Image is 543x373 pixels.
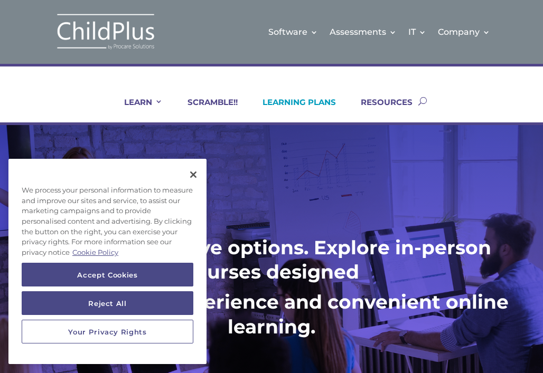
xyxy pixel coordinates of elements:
[182,163,205,186] button: Close
[111,97,163,122] a: LEARN
[348,97,413,122] a: RESOURCES
[72,248,118,256] a: More information about your privacy, opens in a new tab
[174,97,238,122] a: SCRAMBLE!!
[8,159,207,365] div: Cookie banner
[8,180,207,263] div: We process your personal information to measure and improve our sites and service, to assist our ...
[22,263,193,286] button: Accept Cookies
[8,159,207,365] div: Privacy
[249,97,336,122] a: LEARNING PLANS
[268,11,318,53] a: Software
[27,290,516,345] h1: for a tailored experience and convenient online learning.
[330,11,397,53] a: Assessments
[22,292,193,315] button: Reject All
[27,235,516,290] h1: At CPU, you have options. Explore in-person courses designed
[408,11,426,53] a: IT
[438,11,490,53] a: Company
[22,320,193,343] button: Your Privacy Rights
